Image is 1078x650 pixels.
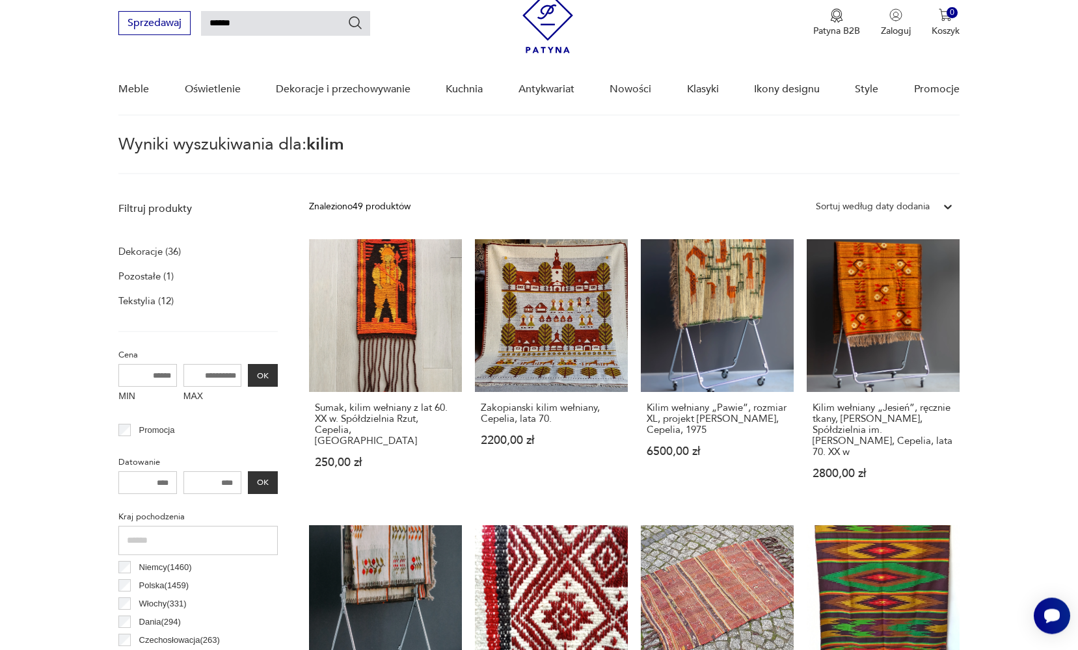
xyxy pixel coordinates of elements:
[309,240,462,505] a: Sumak, kilim wełniany z lat 60. XX w. Spółdzielnia Rzut, Cepelia, PRLSumak, kilim wełniany z lat ...
[118,137,959,175] p: Wyniki wyszukiwania dla:
[118,510,278,525] p: Kraj pochodzenia
[687,65,719,115] a: Klasyki
[118,65,149,115] a: Meble
[139,579,189,593] p: Polska ( 1459 )
[347,16,363,31] button: Szukaj
[754,65,820,115] a: Ikony designu
[118,348,278,363] p: Cena
[813,25,860,38] p: Patyna B2B
[248,472,278,495] button: OK
[610,65,651,115] a: Nowości
[813,9,860,38] button: Patyna B2B
[807,240,960,505] a: Kilim wełniany „Jesień”, ręcznie tkany, R.Orszulski, Spółdzielnia im. Stanisława Wyspiańskiego, C...
[118,12,191,36] button: Sprzedawaj
[947,8,958,19] div: 0
[881,25,911,38] p: Zaloguj
[932,9,960,38] button: 0Koszyk
[932,25,960,38] p: Koszyk
[118,292,174,311] a: Tekstylia (12)
[139,424,175,438] p: Promocja
[315,458,456,469] p: 250,00 zł
[647,447,788,458] p: 6500,00 zł
[276,65,411,115] a: Dekoracje i przechowywanie
[118,456,278,470] p: Datowanie
[183,387,242,408] label: MAX
[641,240,794,505] a: Kilim wełniany „Pawie”, rozmiar XL, projekt Piotra Grabowskiego, Cepelia, 1975Kilim wełniany „Paw...
[139,634,220,648] p: Czechosłowacja ( 263 )
[315,403,456,447] h3: Sumak, kilim wełniany z lat 60. XX w. Spółdzielnia Rzut, Cepelia, [GEOGRAPHIC_DATA]
[519,65,574,115] a: Antykwariat
[185,65,241,115] a: Oświetlenie
[889,9,902,22] img: Ikonka użytkownika
[816,200,930,214] div: Sortuj według daty dodania
[855,65,878,115] a: Style
[306,133,344,157] span: kilim
[118,387,177,408] label: MIN
[248,365,278,387] button: OK
[481,403,622,425] h3: Zakopianski kilim wełniany, Cepelia, lata 70.
[813,403,954,458] h3: Kilim wełniany „Jesień”, ręcznie tkany, [PERSON_NAME], Spółdzielnia im. [PERSON_NAME], Cepelia, l...
[481,435,622,447] p: 2200,00 zł
[647,403,788,436] h3: Kilim wełniany „Pawie”, rozmiar XL, projekt [PERSON_NAME], Cepelia, 1975
[139,616,181,630] p: Dania ( 294 )
[813,9,860,38] a: Ikona medaluPatyna B2B
[118,243,181,261] a: Dekoracje (36)
[139,561,192,575] p: Niemcy ( 1460 )
[1034,598,1070,634] iframe: Smartsupp widget button
[813,469,954,480] p: 2800,00 zł
[475,240,628,505] a: Zakopianski kilim wełniany, Cepelia, lata 70.Zakopianski kilim wełniany, Cepelia, lata 70.2200,00 zł
[118,268,174,286] a: Pozostałe (1)
[914,65,960,115] a: Promocje
[118,20,191,29] a: Sprzedawaj
[118,202,278,216] p: Filtruj produkty
[830,9,843,23] img: Ikona medalu
[309,200,411,214] div: Znaleziono 49 produktów
[446,65,483,115] a: Kuchnia
[939,9,952,22] img: Ikona koszyka
[139,597,187,612] p: Włochy ( 331 )
[881,9,911,38] button: Zaloguj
